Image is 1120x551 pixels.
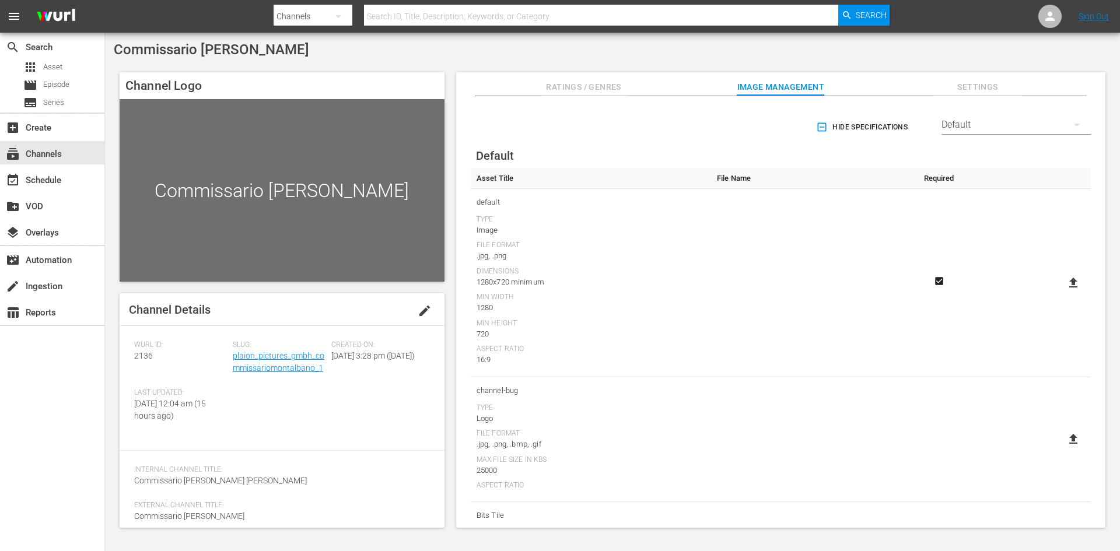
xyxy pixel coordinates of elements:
[120,99,444,282] div: Commissario [PERSON_NAME]
[6,253,20,267] span: Automation
[233,341,325,350] span: Slug:
[477,215,705,224] div: Type
[814,111,912,143] button: Hide Specifications
[477,455,705,465] div: Max File Size In Kbs
[540,80,628,94] span: Ratings / Genres
[6,147,20,161] span: Channels
[477,413,705,424] div: Logo
[331,341,424,350] span: Created On:
[934,80,1021,94] span: Settings
[129,303,211,317] span: Channel Details
[134,351,153,360] span: 2136
[477,267,705,276] div: Dimensions
[134,388,227,398] span: Last Updated:
[6,173,20,187] span: Schedule
[28,3,84,30] img: ans4CAIJ8jUAAAAAAAAAAAAAAAAAAAAAAAAgQb4GAAAAAAAAAAAAAAAAAAAAAAAAJMjXAAAAAAAAAAAAAAAAAAAAAAAAgAT5G...
[43,79,69,90] span: Episode
[838,5,890,26] button: Search
[471,168,711,189] th: Asset Title
[233,351,324,373] a: plaion_pictures_gmbh_commissariomontalbano_1
[1079,12,1109,21] a: Sign Out
[477,276,705,288] div: 1280x720 minimum
[477,438,705,450] div: .jpg, .png, .bmp, .gif
[737,80,824,94] span: Image Management
[477,345,705,354] div: Aspect Ratio
[477,241,705,250] div: File Format
[942,108,1091,141] div: Default
[134,465,424,475] span: Internal Channel Title:
[476,149,514,163] span: Default
[43,61,62,73] span: Asset
[6,306,20,320] span: Reports
[6,279,20,293] span: Ingestion
[477,508,705,523] span: Bits Tile
[331,351,415,360] span: [DATE] 3:28 pm ([DATE])
[477,319,705,328] div: Min Height
[477,465,705,476] div: 25000
[411,297,439,325] button: edit
[134,341,227,350] span: Wurl ID:
[477,429,705,438] div: File Format
[477,195,705,210] span: default
[134,501,424,510] span: External Channel Title:
[418,304,432,318] span: edit
[134,476,307,485] span: Commissario [PERSON_NAME] [PERSON_NAME]
[120,72,444,99] h4: Channel Logo
[43,97,64,108] span: Series
[114,41,309,58] span: Commissario [PERSON_NAME]
[477,328,705,340] div: 720
[23,78,37,92] span: Episode
[477,224,705,236] div: Image
[477,403,705,413] div: Type
[477,481,705,490] div: Aspect Ratio
[6,40,20,54] span: Search
[477,354,705,366] div: 16:9
[914,168,964,189] th: Required
[477,250,705,262] div: .jpg, .png
[477,293,705,302] div: Min Width
[7,9,21,23] span: menu
[932,276,946,286] svg: Required
[6,199,20,213] span: VOD
[856,5,887,26] span: Search
[6,226,20,240] span: Overlays
[477,302,705,314] div: 1280
[23,96,37,110] span: Series
[711,168,914,189] th: File Name
[23,60,37,74] span: Asset
[134,511,244,521] span: Commissario [PERSON_NAME]
[477,383,705,398] span: channel-bug
[6,121,20,135] span: Create
[134,399,206,420] span: [DATE] 12:04 am (15 hours ago)
[818,121,908,134] span: Hide Specifications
